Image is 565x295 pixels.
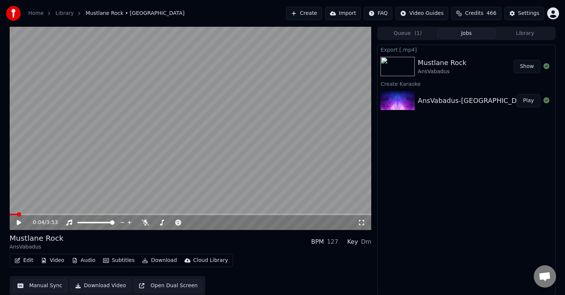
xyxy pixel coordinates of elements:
[418,95,531,106] div: AnsVabadus-[GEOGRAPHIC_DATA]
[100,255,138,266] button: Subtitles
[139,255,180,266] button: Download
[437,28,496,39] button: Jobs
[451,7,501,20] button: Credits466
[347,237,358,246] div: Key
[514,60,540,73] button: Show
[504,7,544,20] button: Settings
[395,7,448,20] button: Video Guides
[28,10,44,17] a: Home
[10,233,64,243] div: Mustlane Rock
[534,265,556,288] a: Open chat
[28,10,184,17] nav: breadcrumb
[361,237,371,246] div: Dm
[10,243,64,251] div: AnsVabadus
[286,7,322,20] button: Create
[55,10,74,17] a: Library
[517,94,540,107] button: Play
[378,45,555,54] div: Export [.mp4]
[378,79,555,88] div: Create Karaoke
[327,237,338,246] div: 127
[487,10,497,17] span: 466
[6,6,21,21] img: youka
[69,255,99,266] button: Audio
[325,7,361,20] button: Import
[33,219,51,226] div: /
[518,10,539,17] div: Settings
[38,255,67,266] button: Video
[364,7,392,20] button: FAQ
[193,257,228,264] div: Cloud Library
[311,237,324,246] div: BPM
[70,279,131,292] button: Download Video
[13,279,67,292] button: Manual Sync
[12,255,36,266] button: Edit
[418,68,466,75] div: AnsVabadus
[86,10,184,17] span: Mustlane Rock • [GEOGRAPHIC_DATA]
[134,279,203,292] button: Open Dual Screen
[378,28,437,39] button: Queue
[418,58,466,68] div: Mustlane Rock
[496,28,555,39] button: Library
[33,219,44,226] span: 0:04
[414,30,422,37] span: ( 1 )
[465,10,483,17] span: Credits
[46,219,58,226] span: 3:53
